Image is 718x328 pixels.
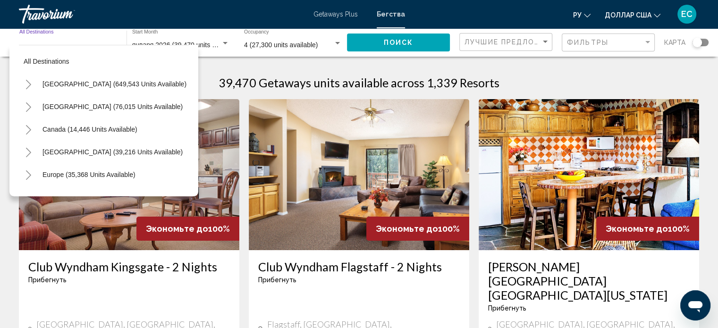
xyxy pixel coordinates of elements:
[596,217,699,241] div: 100%
[19,120,38,139] button: Toggle Canada (14,446 units available)
[38,73,191,95] button: [GEOGRAPHIC_DATA] (649,543 units available)
[313,10,358,18] a: Getaways Plus
[479,99,699,250] img: C679I01X.jpg
[680,290,710,320] iframe: Кнопка запуска окна обмена сообщениями
[28,276,67,284] span: Прибегнуть
[38,96,187,118] button: [GEOGRAPHIC_DATA] (76,015 units available)
[567,39,608,46] span: Фильтры
[681,9,693,19] font: ЕС
[19,188,38,207] button: Toggle Australia (2,949 units available)
[606,224,668,234] span: Экономьте до
[605,8,660,22] button: Изменить валюту
[366,217,469,241] div: 100%
[38,186,141,208] button: Australia (2,949 units available)
[573,8,591,22] button: Изменить язык
[19,143,38,161] button: Toggle Caribbean & Atlantic Islands (39,216 units available)
[244,41,318,49] span: 4 (27,300 units available)
[605,11,651,19] font: доллар США
[258,260,460,274] a: Club Wyndham Flagstaff - 2 Nights
[19,75,38,93] button: Toggle United States (649,543 units available)
[465,38,549,46] mat-select: Sort by
[38,141,187,163] button: [GEOGRAPHIC_DATA] (39,216 units available)
[664,36,685,49] span: карта
[465,38,564,46] span: Лучшие предложения
[146,224,208,234] span: Экономьте до
[377,10,405,18] a: Бегства
[562,33,655,52] button: Filter
[347,34,450,51] button: Поиск
[258,276,296,284] span: Прибегнуть
[376,224,438,234] span: Экономьте до
[573,11,582,19] font: ру
[38,118,142,140] button: Canada (14,446 units available)
[384,39,414,47] span: Поиск
[219,76,499,90] h1: 39,470 Getaways units available across 1,339 Resorts
[28,260,230,274] a: Club Wyndham Kingsgate - 2 Nights
[488,304,526,312] span: Прибегнуть
[19,165,38,184] button: Toggle Europe (35,368 units available)
[19,5,304,24] a: Травориум
[675,4,699,24] button: Меню пользователя
[488,260,690,302] a: [PERSON_NAME][GEOGRAPHIC_DATA] [GEOGRAPHIC_DATA][US_STATE]
[249,99,469,250] img: 0759I01X.jpg
[136,217,239,241] div: 100%
[42,126,137,133] span: Canada (14,446 units available)
[42,171,135,178] span: Europe (35,368 units available)
[42,80,186,88] span: [GEOGRAPHIC_DATA] (649,543 units available)
[38,164,140,185] button: Europe (35,368 units available)
[42,148,183,156] span: [GEOGRAPHIC_DATA] (39,216 units available)
[24,58,69,65] span: All destinations
[19,97,38,116] button: Toggle Mexico (76,015 units available)
[19,50,189,72] button: All destinations
[42,103,183,110] span: [GEOGRAPHIC_DATA] (76,015 units available)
